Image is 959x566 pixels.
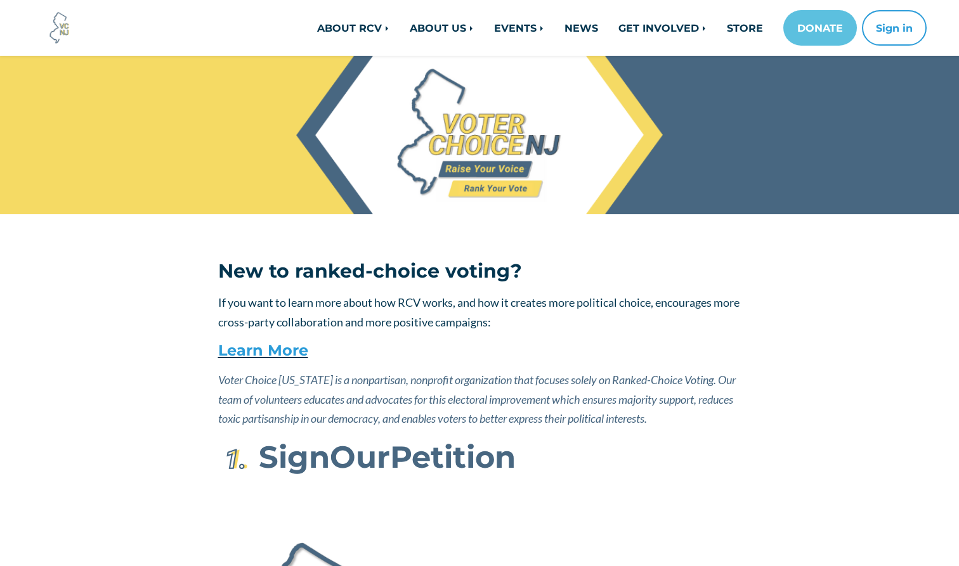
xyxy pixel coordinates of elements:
a: STORE [717,15,773,41]
strong: Sign Petition [259,438,516,475]
a: Learn More [218,341,308,359]
span: Our [330,438,390,475]
a: NEWS [554,15,608,41]
a: EVENTS [484,15,554,41]
p: If you want to learn more about how RCV works, and how it creates more political choice, encourag... [218,293,741,331]
a: DONATE [783,10,857,46]
h3: New to ranked-choice voting? [218,260,741,283]
em: Voter Choice [US_STATE] is a nonpartisan, nonprofit organization that focuses solely on Ranked-Ch... [218,373,736,425]
nav: Main navigation [208,10,927,46]
a: GET INVOLVED [608,15,717,41]
img: First [218,444,250,475]
a: ABOUT RCV [307,15,400,41]
button: Sign in or sign up [862,10,927,46]
img: Voter Choice NJ [42,11,77,45]
a: ABOUT US [400,15,484,41]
